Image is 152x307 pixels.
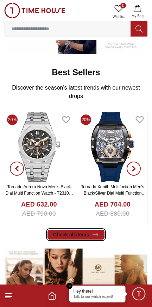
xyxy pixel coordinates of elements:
[4,247,148,300] img: ...
[10,84,142,100] p: Discover the season’s latest trends with our newest drops
[48,292,56,300] a: Home
[4,112,74,182] img: Tornado Aurora Nova Men's Black Dial Multi Function Watch - T23104-SBSBK
[81,184,146,202] a: Tornado Xenith Multifuction Men's Black/Silver Dial Multi Function Watch - T23105-SSBB
[131,286,147,302] div: Chat Widget
[74,288,121,294] div: Hey there!
[81,115,91,125] span: 20%
[120,3,126,8] span: 0
[47,230,104,240] a: Check all items
[21,200,57,209] h4: AED 632.00
[110,3,127,21] a: 0Wishlist
[95,200,131,209] h4: AED 704.00
[52,67,100,78] h2: Best Sellers
[66,283,73,289] em: Close tooltip
[6,184,73,202] a: Tornado Aurora Nova Men's Black Dial Multi Function Watch - T23104-SBSBK
[110,14,127,19] span: Wishlist
[22,209,56,218] span: AED 790.00
[74,295,121,300] p: Talk to our watch expert!
[127,3,148,21] button: My Bag
[96,209,129,218] span: AED 880.00
[4,3,65,18] img: ...
[129,13,146,19] span: My Bag
[78,112,147,182] img: Tornado Xenith Multifuction Men's Black/Silver Dial Multi Function Watch - T23105-SSBB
